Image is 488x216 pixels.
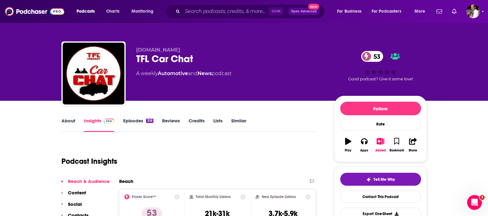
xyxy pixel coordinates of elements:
[366,177,371,182] img: tell me why sparkle
[372,7,401,16] span: For Podcasters
[415,7,425,16] span: More
[288,8,319,15] button: Open AdvancedNew
[409,149,417,152] div: Share
[367,51,383,62] span: 53
[262,195,296,199] h2: New Episode Listens
[434,6,444,17] a: Show notifications dropdown
[333,6,369,16] button: open menu
[213,118,223,132] a: Lists
[104,119,115,124] img: Podchaser Pro
[132,195,156,199] h2: Power Score™
[449,6,459,17] a: Show notifications dropdown
[348,77,413,81] span: Good podcast? Give it some love!
[158,70,188,76] a: Automotive
[61,118,75,132] a: About
[61,190,86,201] button: Content
[146,119,153,123] div: 318
[61,201,82,213] button: Social
[196,195,231,199] h2: Total Monthly Listens
[61,178,110,190] button: Reach & Audience
[373,177,395,182] span: Tell Me Why
[368,6,410,16] button: open menu
[63,43,124,104] img: TFL Car Chat
[345,149,351,152] div: Play
[375,149,386,152] div: Added
[68,201,82,207] p: Social
[308,4,319,10] span: New
[360,149,368,152] div: Apps
[405,134,421,156] button: Share
[102,6,123,16] a: Charts
[136,70,231,77] div: A weekly podcast
[171,4,331,19] div: Search podcasts, credits, & more...
[131,7,153,16] span: Monitoring
[127,6,161,16] button: open menu
[231,118,246,132] a: Similar
[123,118,153,132] a: Episodes318
[410,6,433,16] button: open menu
[162,118,180,132] a: Reviews
[340,173,421,186] button: tell me why sparkleTell Me Why
[372,134,388,156] button: Added
[136,47,180,53] span: [DOMAIN_NAME]
[182,6,269,16] input: Search podcasts, credits, & more...
[467,195,482,210] iframe: Intercom live chat
[72,6,103,16] button: open menu
[466,5,480,18] img: User Profile
[389,149,404,152] div: Bookmark
[189,118,205,132] a: Credits
[340,102,421,115] button: Follow
[77,7,95,16] span: Podcasts
[68,190,86,196] p: Content
[361,51,383,62] a: 53
[337,7,361,16] span: For Business
[68,178,110,184] p: Reach & Audience
[389,134,405,156] button: Bookmark
[61,157,117,166] h1: Podcast Insights
[5,6,64,17] img: Podchaser - Follow, Share and Rate Podcasts
[334,47,427,85] div: 53Good podcast? Give it some love!
[466,5,480,18] span: Logged in as Quarto
[340,134,356,156] button: Play
[119,178,133,184] h2: Reach
[340,191,421,203] a: Contact This Podcast
[269,7,283,15] span: Ctrl K
[480,195,485,200] span: 3
[340,118,421,130] div: Rate
[84,118,115,132] a: InsightsPodchaser Pro
[198,70,212,76] a: News
[188,70,198,76] span: and
[356,134,372,156] button: Apps
[466,5,480,18] button: Show profile menu
[291,10,317,13] span: Open Advanced
[106,7,119,16] span: Charts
